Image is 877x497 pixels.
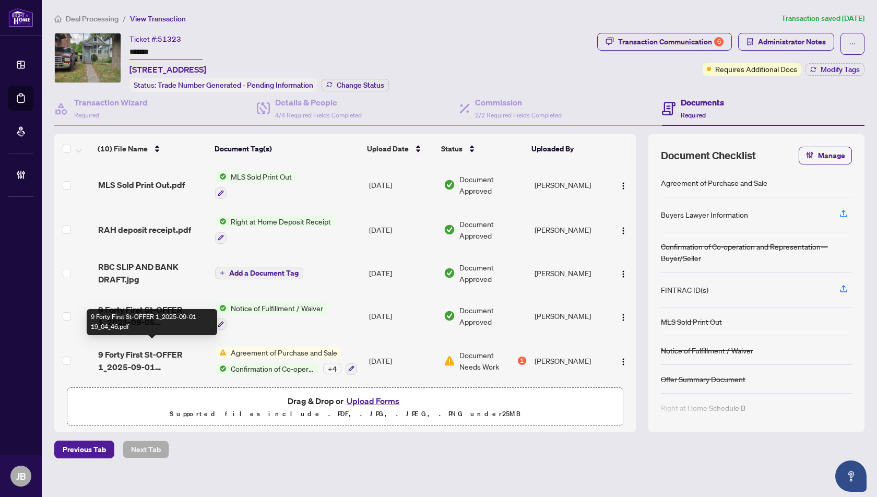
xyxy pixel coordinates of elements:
[661,148,756,163] span: Document Checklist
[98,261,207,286] span: RBC SLIP AND BANK DRAFT.jpg
[530,294,610,339] td: [PERSON_NAME]
[849,40,856,48] span: ellipsis
[129,78,317,92] div: Status:
[227,171,296,182] span: MLS Sold Print Out
[74,111,99,119] span: Required
[63,441,106,458] span: Previous Tab
[365,252,440,294] td: [DATE]
[129,63,206,76] span: [STREET_ADDRESS]
[835,460,867,492] button: Open asap
[215,347,357,375] button: Status IconAgreement of Purchase and SaleStatus IconConfirmation of Co-operation and Representati...
[459,173,526,196] span: Document Approved
[123,441,169,458] button: Next Tab
[799,147,852,164] button: Manage
[661,284,708,295] div: FINTRAC ID(s)
[661,402,745,413] div: Right at Home Schedule B
[215,171,296,199] button: Status IconMLS Sold Print Out
[55,33,121,82] img: IMG-W12361935_1.jpg
[681,111,706,119] span: Required
[98,303,207,328] span: 9 Forty First St-OFFER 1_2025-09-05 20_02_24.pdf
[74,96,148,109] h4: Transaction Wizard
[210,134,363,163] th: Document Tag(s)
[530,338,610,383] td: [PERSON_NAME]
[444,355,455,366] img: Document Status
[714,37,724,46] div: 6
[54,441,114,458] button: Previous Tab
[74,408,617,420] p: Supported files include .PDF, .JPG, .JPEG, .PNG under 25 MB
[365,162,440,207] td: [DATE]
[444,179,455,191] img: Document Status
[8,8,33,27] img: logo
[158,34,181,44] span: 51323
[530,207,610,252] td: [PERSON_NAME]
[661,209,748,220] div: Buyers Lawyer Information
[67,388,623,427] span: Drag & Drop orUpload FormsSupported files include .PDF, .JPG, .JPEG, .PNG under25MB
[459,262,526,285] span: Document Approved
[459,218,526,241] span: Document Approved
[98,179,185,191] span: MLS Sold Print Out.pdf
[275,96,362,109] h4: Details & People
[98,223,191,236] span: RAH deposit receipt.pdf
[661,241,852,264] div: Confirmation of Co-operation and Representation—Buyer/Seller
[215,216,227,227] img: Status Icon
[215,363,227,374] img: Status Icon
[781,13,864,25] article: Transaction saved [DATE]
[615,221,632,238] button: Logo
[738,33,834,51] button: Administrator Notes
[54,15,62,22] span: home
[275,111,362,119] span: 4/4 Required Fields Completed
[365,338,440,383] td: [DATE]
[123,13,126,25] li: /
[363,134,437,163] th: Upload Date
[87,309,217,335] div: 9 Forty First St-OFFER 1_2025-09-01 19_04_46.pdf
[220,270,225,276] span: plus
[437,134,527,163] th: Status
[129,33,181,45] div: Ticket #:
[288,394,402,408] span: Drag & Drop or
[758,33,826,50] span: Administrator Notes
[619,270,627,278] img: Logo
[365,294,440,339] td: [DATE]
[98,348,207,373] span: 9 Forty First St-OFFER 1_2025-09-01 19_04_46.pdf
[93,134,210,163] th: (10) File Name
[441,143,463,155] span: Status
[805,63,864,76] button: Modify Tags
[337,81,384,89] span: Change Status
[227,302,327,314] span: Notice of Fulfillment / Waiver
[343,394,402,408] button: Upload Forms
[615,307,632,324] button: Logo
[715,63,797,75] span: Requires Additional Docs
[323,363,341,374] div: + 4
[459,349,516,372] span: Document Needs Work
[227,216,335,227] span: Right at Home Deposit Receipt
[215,347,227,358] img: Status Icon
[16,469,26,483] span: JB
[215,267,303,279] button: Add a Document Tag
[365,207,440,252] td: [DATE]
[475,96,562,109] h4: Commission
[459,304,526,327] span: Document Approved
[530,162,610,207] td: [PERSON_NAME]
[661,345,753,356] div: Notice of Fulfillment / Waiver
[530,252,610,294] td: [PERSON_NAME]
[615,265,632,281] button: Logo
[444,310,455,322] img: Document Status
[227,363,319,374] span: Confirmation of Co-operation and Representation—Buyer/Seller
[444,267,455,279] img: Document Status
[215,171,227,182] img: Status Icon
[322,79,389,91] button: Change Status
[215,266,303,280] button: Add a Document Tag
[597,33,732,51] button: Transaction Communication6
[98,143,148,155] span: (10) File Name
[475,111,562,119] span: 2/2 Required Fields Completed
[746,38,754,45] span: solution
[518,357,526,365] div: 1
[158,80,313,90] span: Trade Number Generated - Pending Information
[661,316,722,327] div: MLS Sold Print Out
[444,224,455,235] img: Document Status
[615,352,632,369] button: Logo
[229,269,299,277] span: Add a Document Tag
[66,14,118,23] span: Deal Processing
[661,373,745,385] div: Offer Summary Document
[619,182,627,190] img: Logo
